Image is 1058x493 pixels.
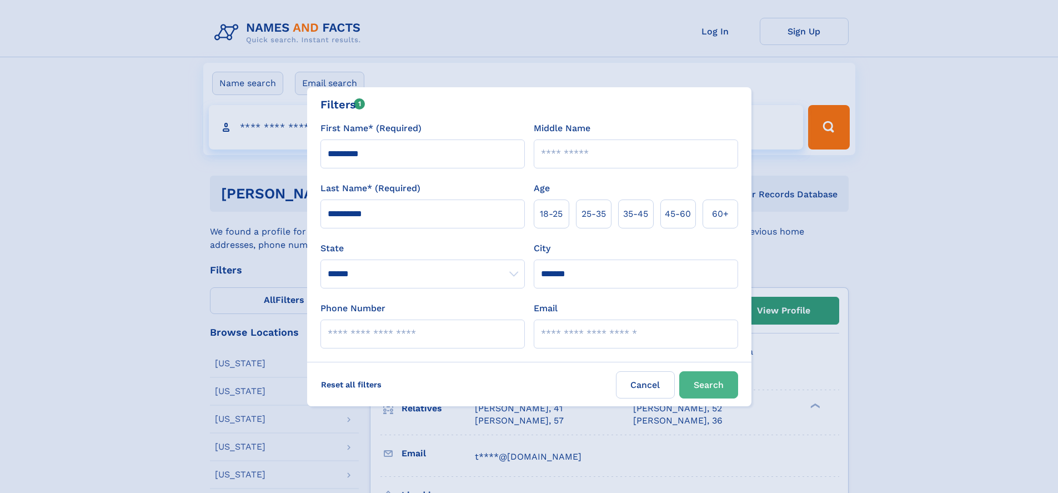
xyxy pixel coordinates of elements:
div: Filters [320,96,365,113]
label: Last Name* (Required) [320,182,420,195]
span: 60+ [712,207,729,221]
span: 18‑25 [540,207,563,221]
label: First Name* (Required) [320,122,422,135]
label: State [320,242,525,255]
label: Reset all filters [314,371,389,398]
label: Middle Name [534,122,590,135]
label: Cancel [616,371,675,399]
span: 45‑60 [665,207,691,221]
button: Search [679,371,738,399]
label: Email [534,302,558,315]
label: City [534,242,550,255]
label: Phone Number [320,302,385,315]
span: 25‑35 [581,207,606,221]
span: 35‑45 [623,207,648,221]
label: Age [534,182,550,195]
